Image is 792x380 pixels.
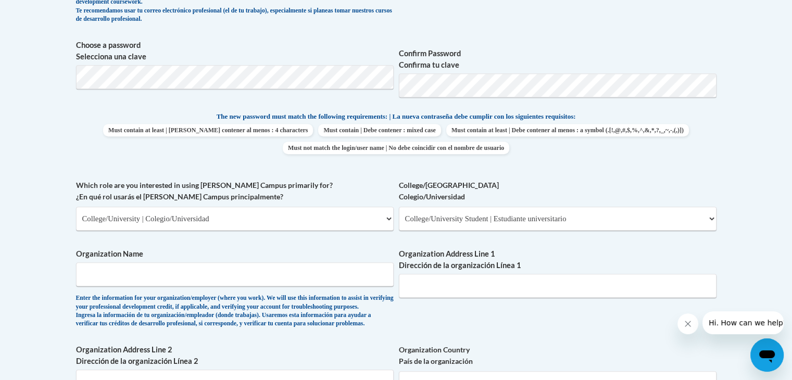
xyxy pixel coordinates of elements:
iframe: Message from company [702,311,784,334]
span: Must contain at least | [PERSON_NAME] contener al menos : 4 characters [103,124,313,136]
label: Choose a password Selecciona una clave [76,40,394,62]
input: Metadata input [76,262,394,286]
iframe: Button to launch messaging window [750,338,784,372]
span: Hi. How can we help? [6,7,84,16]
input: Metadata input [399,274,716,298]
label: Organization Country País de la organización [399,344,716,367]
label: Confirm Password Confirma tu clave [399,48,716,71]
label: Organization Address Line 1 Dirección de la organización Línea 1 [399,248,716,271]
span: Must contain | Debe contener : mixed case [318,124,441,136]
iframe: Close message [677,313,698,334]
span: Must not match the login/user name | No debe coincidir con el nombre de usuario [283,142,509,154]
div: Enter the information for your organization/employer (where you work). We will use this informati... [76,294,394,328]
label: Organization Address Line 2 Dirección de la organización Línea 2 [76,344,394,367]
label: College/[GEOGRAPHIC_DATA] Colegio/Universidad [399,180,716,202]
label: Organization Name [76,248,394,260]
span: The new password must match the following requirements: | La nueva contraseña debe cumplir con lo... [217,112,576,121]
span: Must contain at least | Debe contener al menos : a symbol (.[!,@,#,$,%,^,&,*,?,_,~,-,(,)]) [446,124,689,136]
label: Which role are you interested in using [PERSON_NAME] Campus primarily for? ¿En qué rol usarás el ... [76,180,394,202]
